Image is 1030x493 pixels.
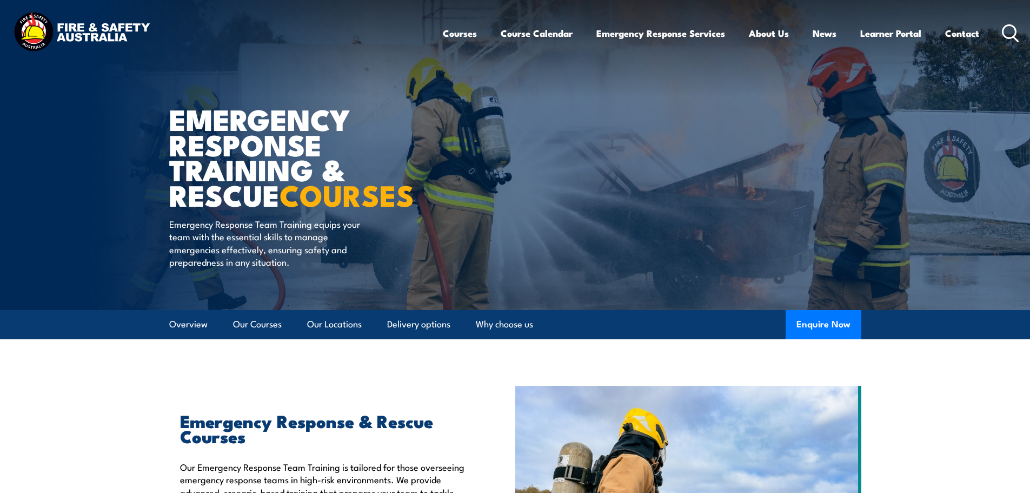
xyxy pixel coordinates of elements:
[501,19,573,48] a: Course Calendar
[813,19,836,48] a: News
[476,310,533,339] a: Why choose us
[169,106,436,207] h1: Emergency Response Training & Rescue
[169,310,208,339] a: Overview
[169,218,367,268] p: Emergency Response Team Training equips your team with the essential skills to manage emergencies...
[945,19,979,48] a: Contact
[749,19,789,48] a: About Us
[443,19,477,48] a: Courses
[596,19,725,48] a: Emergency Response Services
[233,310,282,339] a: Our Courses
[860,19,921,48] a: Learner Portal
[180,413,466,443] h2: Emergency Response & Rescue Courses
[307,310,362,339] a: Our Locations
[387,310,450,339] a: Delivery options
[786,310,861,339] button: Enquire Now
[280,172,414,216] strong: COURSES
